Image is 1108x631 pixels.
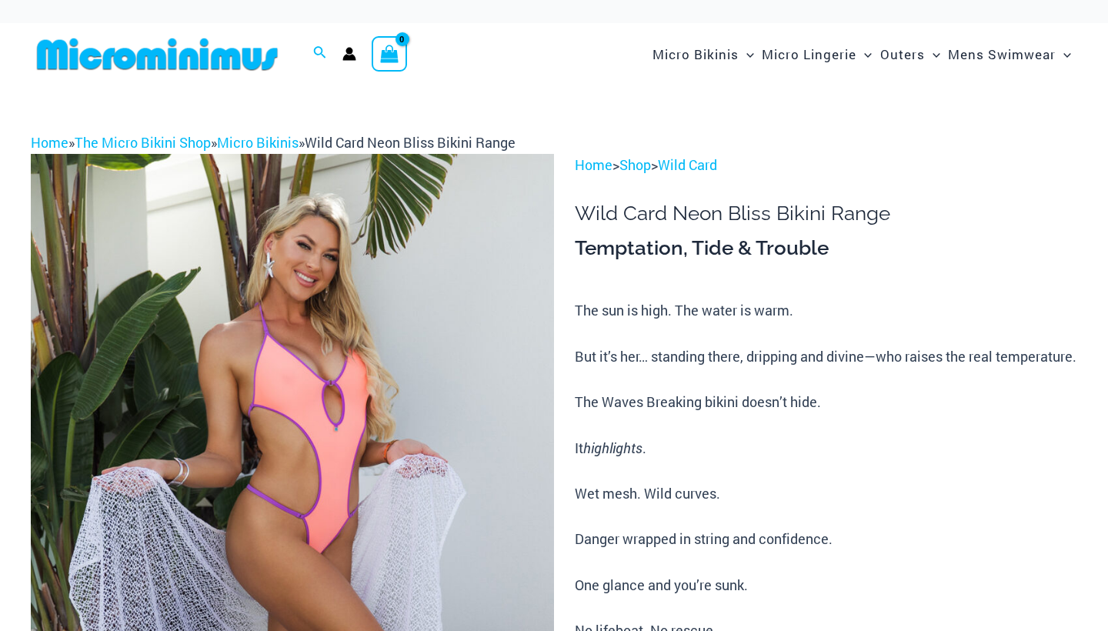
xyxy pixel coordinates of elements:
[575,154,1077,177] p: > >
[758,31,876,78] a: Micro LingerieMenu ToggleMenu Toggle
[762,35,856,74] span: Micro Lingerie
[948,35,1056,74] span: Mens Swimwear
[313,44,327,64] a: Search icon link
[217,133,299,152] a: Micro Bikinis
[305,133,516,152] span: Wild Card Neon Bliss Bikini Range
[619,155,651,174] a: Shop
[658,155,717,174] a: Wild Card
[739,35,754,74] span: Menu Toggle
[75,133,211,152] a: The Micro Bikini Shop
[856,35,872,74] span: Menu Toggle
[31,133,68,152] a: Home
[342,47,356,61] a: Account icon link
[646,28,1077,80] nav: Site Navigation
[575,202,1077,225] h1: Wild Card Neon Bliss Bikini Range
[31,37,284,72] img: MM SHOP LOGO FLAT
[372,36,407,72] a: View Shopping Cart, empty
[649,31,758,78] a: Micro BikinisMenu ToggleMenu Toggle
[944,31,1075,78] a: Mens SwimwearMenu ToggleMenu Toggle
[925,35,940,74] span: Menu Toggle
[575,155,612,174] a: Home
[876,31,944,78] a: OutersMenu ToggleMenu Toggle
[652,35,739,74] span: Micro Bikinis
[1056,35,1071,74] span: Menu Toggle
[583,439,642,457] i: highlights
[575,235,1077,262] h3: Temptation, Tide & Trouble
[31,133,516,152] span: » » »
[880,35,925,74] span: Outers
